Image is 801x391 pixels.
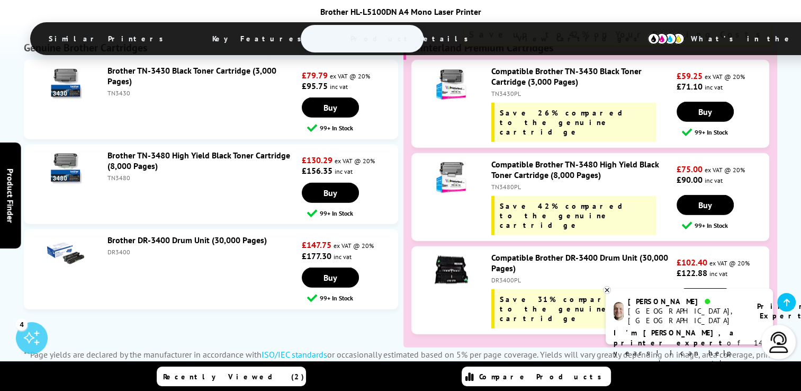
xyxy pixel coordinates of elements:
[677,174,703,185] strong: £90.00
[500,295,631,323] span: Save 31% compared to the genuine cartridge
[647,33,685,45] img: cmyk-icon.svg
[628,297,744,306] div: [PERSON_NAME]
[47,235,84,272] img: Brother DR-3400 Drum Unit (30,000 Pages)
[677,164,703,174] strong: £75.00
[323,272,337,283] span: Buy
[705,166,745,174] span: ex VAT @ 20%
[307,123,398,133] div: 99+ In Stock
[302,155,332,165] strong: £130.29
[107,89,299,97] div: TN3430
[334,253,352,261] span: inc vat
[302,81,328,91] strong: £95.75
[47,65,84,102] img: Brother TN-3430 Black Toner Cartridge (3,000 Pages)
[262,349,327,360] a: ISO/IEC standards
[614,328,765,378] p: of 14 years! I can help you choose the right product
[479,372,607,381] span: Compare Products
[677,257,707,268] strong: £102.40
[682,220,769,230] div: 99+ In Stock
[47,150,84,187] img: Brother TN-3480 High Yield Black Toner Cartridge (8,000 Pages)
[491,159,659,180] a: Compatible Brother TN-3480 High Yield Black Toner Cartridge (8,000 Pages)
[163,372,304,381] span: Recently Viewed (2)
[5,168,16,223] span: Product Finder
[491,66,642,87] a: Compatible Brother TN-3430 Black Toner Cartridge (3,000 Pages)
[302,70,328,81] strong: £79.79
[330,72,370,80] span: ex VAT @ 20%
[24,348,777,376] p: **Page yields are declared by the manufacturer in accordance with or occasionally estimated based...
[682,127,769,137] div: 99+ In Stock
[491,183,674,191] div: TN3480PL
[709,259,750,267] span: ex VAT @ 20%
[157,367,306,386] a: Recently Viewed (2)
[107,150,290,171] a: Brother TN-3480 High Yield Black Toner Cartridge (8,000 Pages)
[302,251,331,261] strong: £177.30
[33,26,185,51] span: Similar Printers
[698,106,712,117] span: Buy
[768,332,789,353] img: user-headset-light.svg
[500,201,633,230] span: Save 42% compared to the genuine cartridge
[307,293,398,303] div: 99+ In Stock
[677,268,707,278] strong: £122.88
[107,174,299,182] div: TN3480
[30,6,771,17] div: Brother HL-L5100DN A4 Mono Laser Printer
[323,188,337,198] span: Buy
[709,270,727,278] span: inc vat
[698,200,712,210] span: Buy
[705,83,723,91] span: inc vat
[107,65,276,86] a: Brother TN-3430 Black Toner Cartridge (3,000 Pages)
[16,318,28,330] div: 4
[677,81,703,92] strong: £71.10
[334,242,374,250] span: ex VAT @ 20%
[196,26,323,51] span: Key Features
[677,70,703,81] strong: £59.25
[491,252,668,273] a: Compatible Brother DR-3400 Drum Unit (30,000 Pages)
[107,248,299,256] div: DR3400
[335,26,490,51] span: Product Details
[501,25,663,52] span: View Cartridges
[705,176,723,184] span: inc vat
[302,165,332,176] strong: £156.35
[491,90,674,97] div: TN3430PL
[491,276,674,284] div: DR3400PL
[705,73,745,81] span: ex VAT @ 20%
[462,367,611,386] a: Compare Products
[614,302,624,321] img: ashley-livechat.png
[323,102,337,113] span: Buy
[307,208,398,218] div: 99+ In Stock
[628,306,744,325] div: [GEOGRAPHIC_DATA], [GEOGRAPHIC_DATA]
[433,66,470,103] img: Compatible Brother TN-3430 Black Toner Cartridge (3,000 Pages)
[302,239,331,250] strong: £147.75
[433,159,470,196] img: Compatible Brother TN-3480 High Yield Black Toner Cartridge (8,000 Pages)
[433,252,470,289] img: Compatible Brother DR-3400 Drum Unit (30,000 Pages)
[330,83,348,91] span: inc vat
[335,157,375,165] span: ex VAT @ 20%
[614,328,737,348] b: I'm [PERSON_NAME], a printer expert
[107,235,267,245] a: Brother DR-3400 Drum Unit (30,000 Pages)
[500,108,633,137] span: Save 26% compared to the genuine cartridge
[335,167,353,175] span: inc vat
